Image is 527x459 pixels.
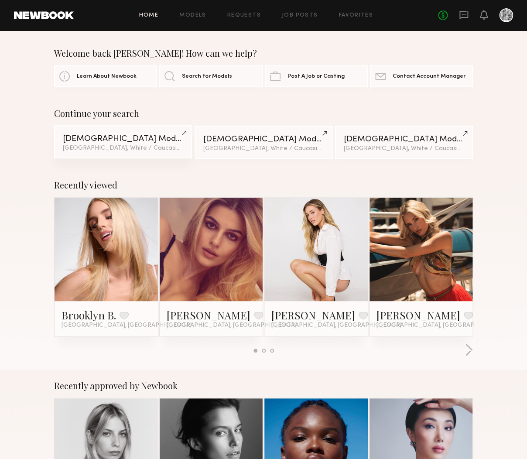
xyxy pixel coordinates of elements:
[139,13,159,18] a: Home
[54,180,473,190] div: Recently viewed
[344,135,464,144] div: [DEMOGRAPHIC_DATA] Models
[182,74,232,79] span: Search For Models
[370,65,473,87] a: Contact Account Manager
[227,13,261,18] a: Requests
[159,65,262,87] a: Search For Models
[167,322,297,329] span: [GEOGRAPHIC_DATA], [GEOGRAPHIC_DATA]
[54,65,157,87] a: Learn About Newbook
[54,380,473,391] div: Recently approved by Newbook
[282,13,318,18] a: Job Posts
[77,74,137,79] span: Learn About Newbook
[54,108,473,119] div: Continue your search
[179,13,206,18] a: Models
[203,146,324,152] div: [GEOGRAPHIC_DATA], White / Caucasian
[167,308,250,322] a: [PERSON_NAME]
[271,322,401,329] span: [GEOGRAPHIC_DATA], [GEOGRAPHIC_DATA]
[335,126,473,159] a: [DEMOGRAPHIC_DATA] Models[GEOGRAPHIC_DATA], White / Caucasian
[195,126,332,159] a: [DEMOGRAPHIC_DATA] Models[GEOGRAPHIC_DATA], White / Caucasian
[393,74,465,79] span: Contact Account Manager
[54,48,473,58] div: Welcome back [PERSON_NAME]! How can we help?
[63,135,183,143] div: [DEMOGRAPHIC_DATA] Models
[376,308,460,322] a: [PERSON_NAME]
[339,13,373,18] a: Favorites
[287,74,345,79] span: Post A Job or Casting
[63,145,183,151] div: [GEOGRAPHIC_DATA], White / Caucasian
[271,308,355,322] a: [PERSON_NAME]
[265,65,368,87] a: Post A Job or Casting
[54,125,192,158] a: [DEMOGRAPHIC_DATA] Models[GEOGRAPHIC_DATA], White / Caucasian
[344,146,464,152] div: [GEOGRAPHIC_DATA], White / Caucasian
[203,135,324,144] div: [DEMOGRAPHIC_DATA] Models
[62,308,116,322] a: Brooklyn B.
[376,322,506,329] span: [GEOGRAPHIC_DATA], [GEOGRAPHIC_DATA]
[62,322,192,329] span: [GEOGRAPHIC_DATA], [GEOGRAPHIC_DATA]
